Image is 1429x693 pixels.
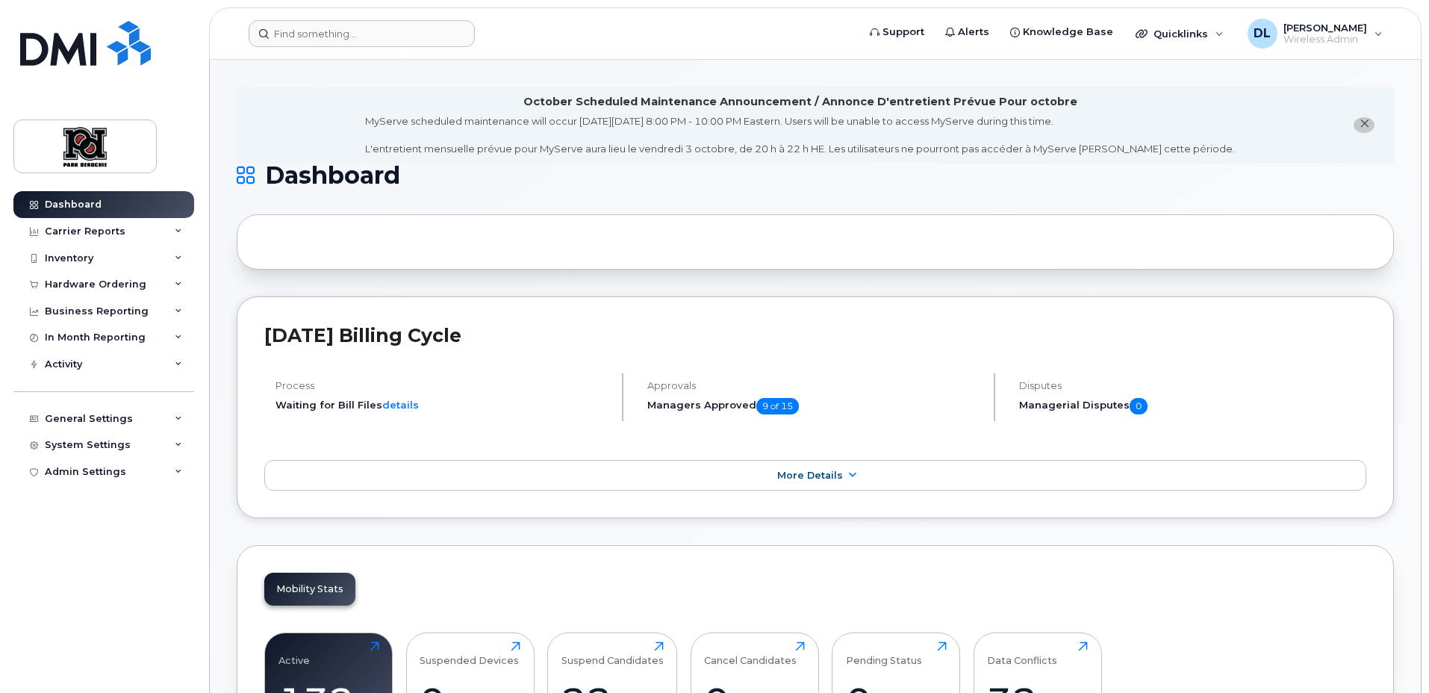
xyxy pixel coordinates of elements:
button: close notification [1354,117,1374,133]
li: Waiting for Bill Files [275,398,609,412]
h4: Approvals [647,380,981,391]
span: More Details [777,470,843,481]
h5: Managerial Disputes [1019,398,1366,414]
div: Suspended Devices [420,641,519,666]
div: MyServe scheduled maintenance will occur [DATE][DATE] 8:00 PM - 10:00 PM Eastern. Users will be u... [365,114,1235,156]
h2: [DATE] Billing Cycle [264,324,1366,346]
span: 0 [1130,398,1148,414]
h5: Managers Approved [647,398,981,414]
div: Pending Status [846,641,922,666]
h4: Disputes [1019,380,1366,391]
a: details [382,399,419,411]
div: Suspend Candidates [561,641,664,666]
span: 9 of 15 [756,398,799,414]
div: October Scheduled Maintenance Announcement / Annonce D'entretient Prévue Pour octobre [523,94,1077,110]
div: Active [278,641,310,666]
h4: Process [275,380,609,391]
div: Cancel Candidates [704,641,797,666]
span: Dashboard [265,164,400,187]
div: Data Conflicts [987,641,1057,666]
iframe: Messenger Launcher [1364,628,1418,682]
